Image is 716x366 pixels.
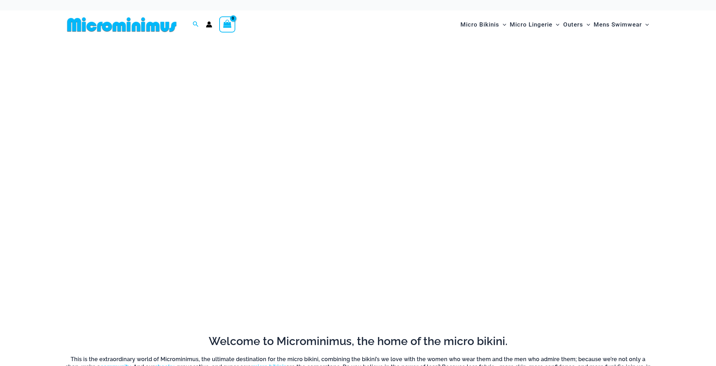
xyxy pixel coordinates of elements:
[552,16,559,34] span: Menu Toggle
[592,14,651,35] a: Mens SwimwearMenu ToggleMenu Toggle
[508,14,561,35] a: Micro LingerieMenu ToggleMenu Toggle
[642,16,649,34] span: Menu Toggle
[64,17,179,32] img: MM SHOP LOGO FLAT
[460,16,499,34] span: Micro Bikinis
[510,16,552,34] span: Micro Lingerie
[206,21,212,28] a: Account icon link
[583,16,590,34] span: Menu Toggle
[563,16,583,34] span: Outers
[499,16,506,34] span: Menu Toggle
[193,20,199,29] a: Search icon link
[458,13,652,36] nav: Site Navigation
[64,334,652,349] h2: Welcome to Microminimus, the home of the micro bikini.
[594,16,642,34] span: Mens Swimwear
[561,14,592,35] a: OutersMenu ToggleMenu Toggle
[459,14,508,35] a: Micro BikinisMenu ToggleMenu Toggle
[219,16,235,32] a: View Shopping Cart, empty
